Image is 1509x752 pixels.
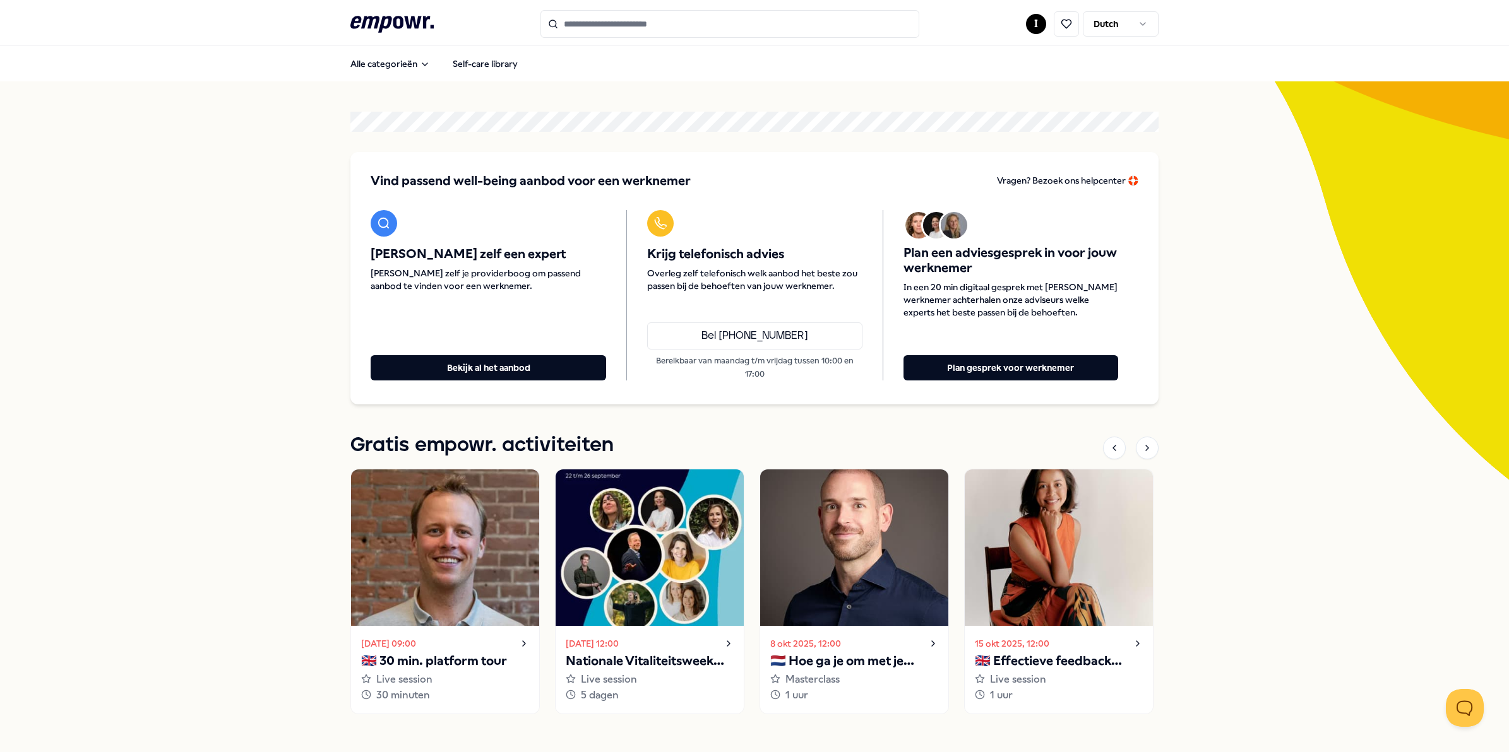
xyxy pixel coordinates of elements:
time: [DATE] 12:00 [566,637,619,650]
h1: Gratis empowr. activiteiten [350,430,614,461]
div: 5 dagen [566,687,734,703]
div: 1 uur [975,687,1143,703]
span: In een 20 min digitaal gesprek met [PERSON_NAME] werknemer achterhalen onze adviseurs welke exper... [904,281,1118,319]
a: [DATE] 12:00Nationale Vitaliteitsweek 2025Live session5 dagen [555,469,744,714]
div: 30 minuten [361,687,529,703]
img: activity image [351,469,539,626]
img: Avatar [941,212,967,238]
p: 🇬🇧 30 min. platform tour [361,651,529,671]
img: activity image [760,469,948,626]
button: Bekijk al het aanbod [371,355,606,380]
a: [DATE] 09:00🇬🇧 30 min. platform tourLive session30 minuten [350,469,540,714]
img: Avatar [923,212,950,238]
input: Search for products, categories or subcategories [540,10,919,38]
span: Vind passend well-being aanbod voor een werknemer [371,172,691,190]
div: Live session [361,671,529,688]
a: Bel [PHONE_NUMBER] [647,322,862,350]
p: Nationale Vitaliteitsweek 2025 [566,651,734,671]
div: Live session [975,671,1143,688]
button: I [1026,14,1046,34]
img: activity image [556,469,744,626]
a: 8 okt 2025, 12:00🇳🇱 Hoe ga je om met je innerlijke criticus?Masterclass1 uur [760,469,949,714]
span: [PERSON_NAME] zelf een expert [371,247,606,262]
div: Live session [566,671,734,688]
a: Self-care library [443,51,528,76]
button: Alle categorieën [340,51,440,76]
span: [PERSON_NAME] zelf je providerboog om passend aanbod te vinden voor een werknemer. [371,267,606,292]
span: Krijg telefonisch advies [647,247,862,262]
p: Bereikbaar van maandag t/m vrijdag tussen 10:00 en 17:00 [647,355,862,380]
time: [DATE] 09:00 [361,637,416,650]
div: 1 uur [770,687,938,703]
span: Vragen? Bezoek ons helpcenter 🛟 [997,175,1138,185]
span: Overleg zelf telefonisch welk aanbod het beste zou passen bij de behoeften van jouw werknemer. [647,267,862,292]
time: 15 okt 2025, 12:00 [975,637,1049,650]
a: 15 okt 2025, 12:00🇬🇧 Effectieve feedback geven en ontvangenLive session1 uur [964,469,1154,714]
p: 🇳🇱 Hoe ga je om met je innerlijke criticus? [770,651,938,671]
img: activity image [965,469,1153,626]
img: Avatar [905,212,932,238]
a: Vragen? Bezoek ons helpcenter 🛟 [997,172,1138,190]
div: Masterclass [770,671,938,688]
p: 🇬🇧 Effectieve feedback geven en ontvangen [975,651,1143,671]
nav: Main [340,51,528,76]
button: Plan gesprek voor werknemer [904,355,1118,380]
span: Plan een adviesgesprek in voor jouw werknemer [904,245,1118,276]
iframe: Help Scout Beacon - Open [1446,689,1484,727]
time: 8 okt 2025, 12:00 [770,637,841,650]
